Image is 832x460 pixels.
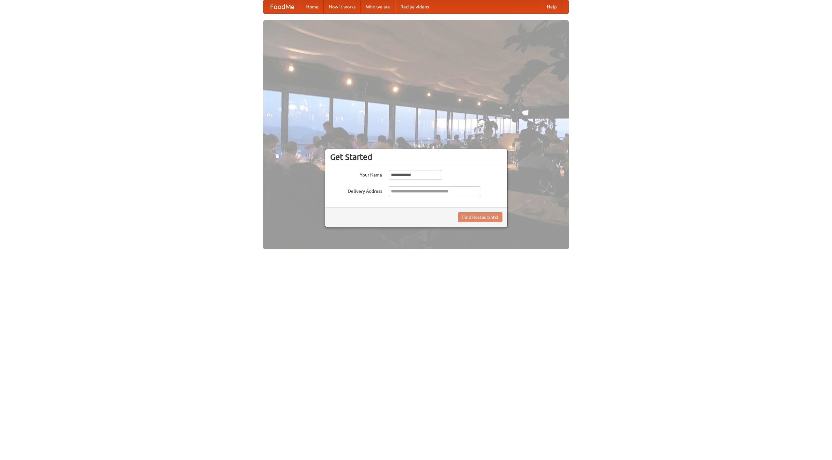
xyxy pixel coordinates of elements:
a: How it works [324,0,361,13]
a: Home [301,0,324,13]
a: Recipe videos [395,0,434,13]
a: Help [542,0,562,13]
a: FoodMe [264,0,301,13]
h3: Get Started [330,152,502,162]
label: Delivery Address [330,186,382,194]
label: Your Name [330,170,382,178]
a: Who we are [361,0,395,13]
button: Find Restaurants! [458,212,502,222]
